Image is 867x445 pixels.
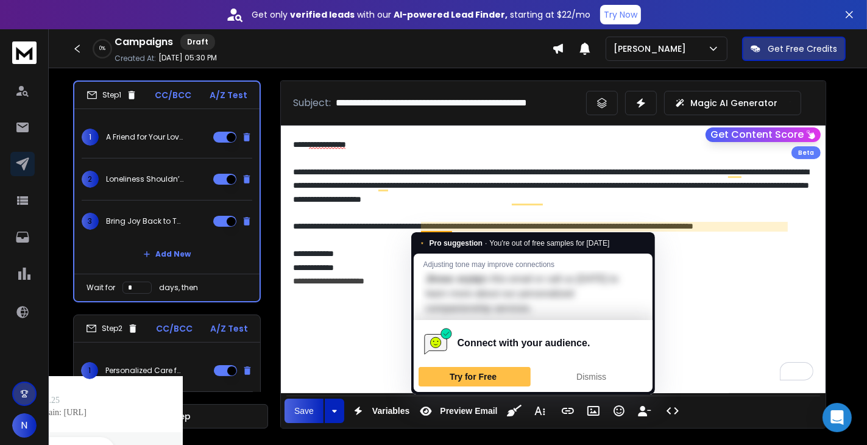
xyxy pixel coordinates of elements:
button: Insert Unsubscribe Link [633,399,656,423]
p: A Friend for Your Loved One – Discover Angels My Way [106,132,184,142]
img: logo [12,41,37,64]
p: CC/BCC [155,89,192,101]
h1: Campaigns [115,35,173,49]
p: Wait for [87,283,115,293]
img: logo_orange.svg [19,20,29,29]
span: 3 [82,213,99,230]
li: Step1CC/BCCA/Z Test1A Friend for Your Loved One – Discover Angels My Way2Loneliness Shouldn’t Be ... [73,80,261,302]
p: Get only with our starting at $22/mo [252,9,590,21]
div: Draft [180,34,215,50]
div: Beta [791,146,821,159]
img: tab_domain_overview_orange.svg [33,71,43,80]
button: Clean HTML [503,399,526,423]
p: Bring Joy Back to Their Days with Angels My Way [106,216,184,226]
p: Get Free Credits [768,43,837,55]
img: website_grey.svg [19,32,29,41]
img: tab_keywords_by_traffic_grey.svg [121,71,131,80]
button: More Text [528,399,551,423]
p: A/Z Test [210,322,248,335]
span: 2 [82,171,99,188]
button: Get Free Credits [742,37,846,61]
button: N [12,413,37,438]
span: 1 [81,362,98,379]
p: Loneliness Shouldn’t Be Part of Aging – We Can Help [106,174,184,184]
div: To enrich screen reader interactions, please activate Accessibility in Grammarly extension settings [281,126,826,393]
div: v 4.0.25 [34,20,60,29]
button: Get Content Score [706,127,821,142]
button: Preview Email [414,399,500,423]
p: Subject: [293,96,331,110]
p: Magic AI Generator [690,97,777,109]
button: Save [285,399,324,423]
button: Code View [661,399,684,423]
p: 0 % [99,45,105,52]
button: Insert Image (Ctrl+P) [582,399,605,423]
p: [PERSON_NAME] [614,43,691,55]
div: Keywords by Traffic [135,72,205,80]
button: Try Now [600,5,641,24]
div: Domain: [URL] [32,32,87,41]
button: Insert Link (Ctrl+K) [556,399,579,423]
button: Magic AI Generator [664,91,801,115]
p: Personalized Care for Your Loved One – Angels My Way [105,366,183,376]
p: days, then [159,283,198,293]
button: Emoticons [607,399,631,423]
button: Variables [347,399,412,423]
div: Open Intercom Messenger [823,403,852,432]
div: Domain Overview [46,72,109,80]
div: Step 2 [86,323,138,334]
p: Created At: [115,54,156,63]
p: A/Z Test [210,89,247,101]
button: Add New [133,242,200,266]
span: Preview Email [437,406,500,416]
span: Variables [370,406,412,416]
p: Try Now [604,9,637,21]
div: Step 1 [87,90,137,101]
strong: AI-powered Lead Finder, [394,9,508,21]
p: CC/BCC [156,322,193,335]
strong: verified leads [290,9,355,21]
p: [DATE] 05:30 PM [158,53,217,63]
span: 1 [82,129,99,146]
